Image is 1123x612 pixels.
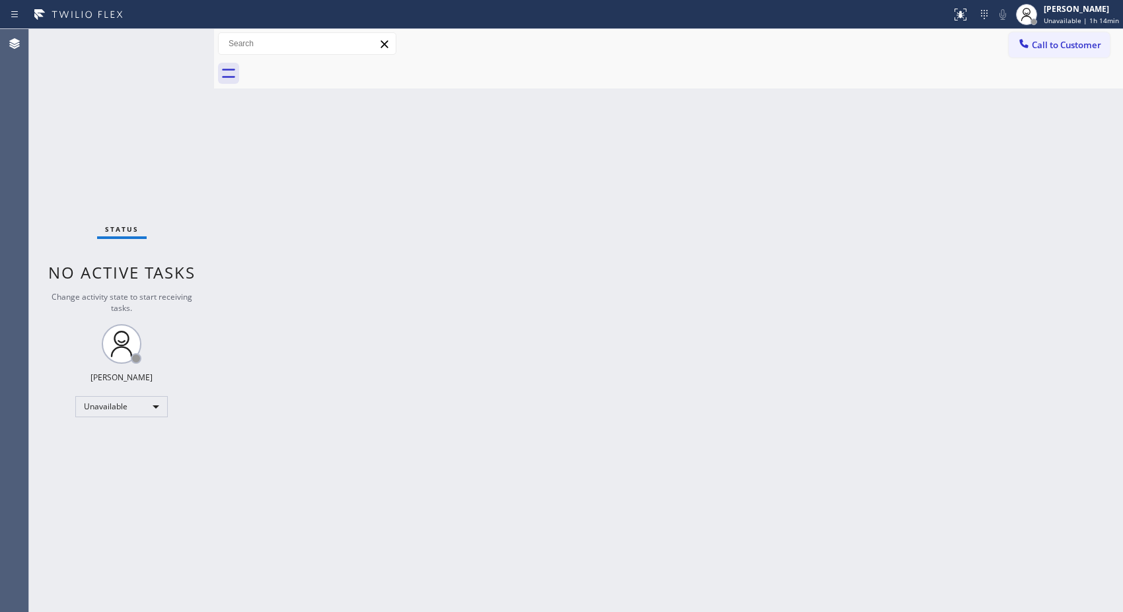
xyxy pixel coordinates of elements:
div: Unavailable [75,396,168,417]
span: No active tasks [48,261,196,283]
div: [PERSON_NAME] [1044,3,1119,15]
span: Unavailable | 1h 14min [1044,16,1119,25]
span: Call to Customer [1032,39,1101,51]
button: Mute [994,5,1012,24]
div: [PERSON_NAME] [91,372,153,383]
span: Status [105,224,139,234]
span: Change activity state to start receiving tasks. [52,291,192,314]
button: Call to Customer [1009,32,1110,57]
input: Search [219,33,396,54]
